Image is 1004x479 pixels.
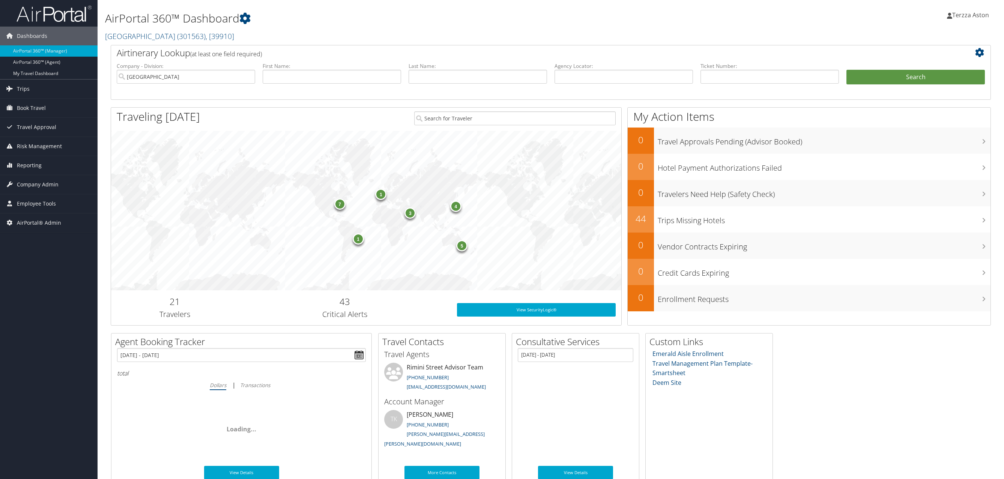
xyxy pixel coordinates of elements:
span: Company Admin [17,175,59,194]
h2: Consultative Services [516,335,639,348]
h2: 0 [628,134,654,146]
h3: Travelers Need Help (Safety Check) [658,185,990,200]
span: Book Travel [17,99,46,117]
a: 0Travelers Need Help (Safety Check) [628,180,990,206]
span: AirPortal® Admin [17,213,61,232]
h2: 0 [628,160,654,173]
div: 3 [404,207,416,219]
a: Emerald Aisle Enrollment [652,350,724,358]
li: Rimini Street Advisor Team [380,363,504,393]
label: Ticket Number: [700,62,839,70]
span: Employee Tools [17,194,56,213]
h1: My Action Items [628,109,990,125]
a: 0Vendor Contracts Expiring [628,233,990,259]
a: Deem Site [652,378,681,387]
a: [PHONE_NUMBER] [407,421,449,428]
h2: 0 [628,291,654,304]
h3: Travelers [117,309,233,320]
h2: 0 [628,265,654,278]
h2: Airtinerary Lookup [117,47,912,59]
span: Travel Approval [17,118,56,137]
span: Terzza Aston [952,11,989,19]
h3: Trips Missing Hotels [658,212,990,226]
a: 0Credit Cards Expiring [628,259,990,285]
span: Reporting [17,156,42,175]
i: Transactions [240,381,270,389]
h2: 0 [628,186,654,199]
h3: Travel Agents [384,349,500,360]
span: Loading... [227,425,256,433]
a: [GEOGRAPHIC_DATA] [105,31,234,41]
h2: Custom Links [649,335,773,348]
a: [EMAIL_ADDRESS][DOMAIN_NAME] [407,383,486,390]
div: 4 [450,201,461,212]
h2: 21 [117,295,233,308]
h3: Credit Cards Expiring [658,264,990,278]
a: 0Travel Approvals Pending (Advisor Booked) [628,128,990,154]
span: Risk Management [17,137,62,156]
label: Agency Locator: [555,62,693,70]
div: | [117,380,366,390]
h3: Hotel Payment Authorizations Failed [658,159,990,173]
h2: 0 [628,239,654,251]
h3: Vendor Contracts Expiring [658,238,990,252]
a: [PERSON_NAME][EMAIL_ADDRESS][PERSON_NAME][DOMAIN_NAME] [384,431,485,447]
a: [PHONE_NUMBER] [407,374,449,381]
div: TK [384,410,403,429]
a: 0Enrollment Requests [628,285,990,311]
a: Terzza Aston [947,4,996,26]
label: Last Name: [409,62,547,70]
a: View SecurityLogic® [457,303,616,317]
span: Dashboards [17,27,47,45]
span: , [ 39910 ] [206,31,234,41]
a: 44Trips Missing Hotels [628,206,990,233]
h3: Travel Approvals Pending (Advisor Booked) [658,133,990,147]
div: 5 [456,240,467,251]
div: 1 [375,189,386,200]
h2: Travel Contacts [382,335,505,348]
i: Dollars [210,381,226,389]
div: 7 [334,198,346,210]
span: ( 301563 ) [177,31,206,41]
label: Company - Division: [117,62,255,70]
span: (at least one field required) [190,50,262,58]
input: Search for Traveler [414,111,616,125]
h3: Enrollment Requests [658,290,990,305]
h3: Critical Alerts [244,309,446,320]
div: 1 [353,233,364,245]
a: 0Hotel Payment Authorizations Failed [628,154,990,180]
h2: Agent Booking Tracker [115,335,371,348]
li: [PERSON_NAME] [380,410,504,450]
h2: 44 [628,212,654,225]
a: Travel Management Plan Template- Smartsheet [652,359,753,377]
h3: Account Manager [384,396,500,407]
h1: AirPortal 360™ Dashboard [105,11,699,26]
h2: 43 [244,295,446,308]
h6: total [117,369,366,377]
button: Search [846,70,985,85]
label: First Name: [263,62,401,70]
img: airportal-logo.png [17,5,92,23]
span: Trips [17,80,30,98]
h1: Traveling [DATE] [117,109,200,125]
